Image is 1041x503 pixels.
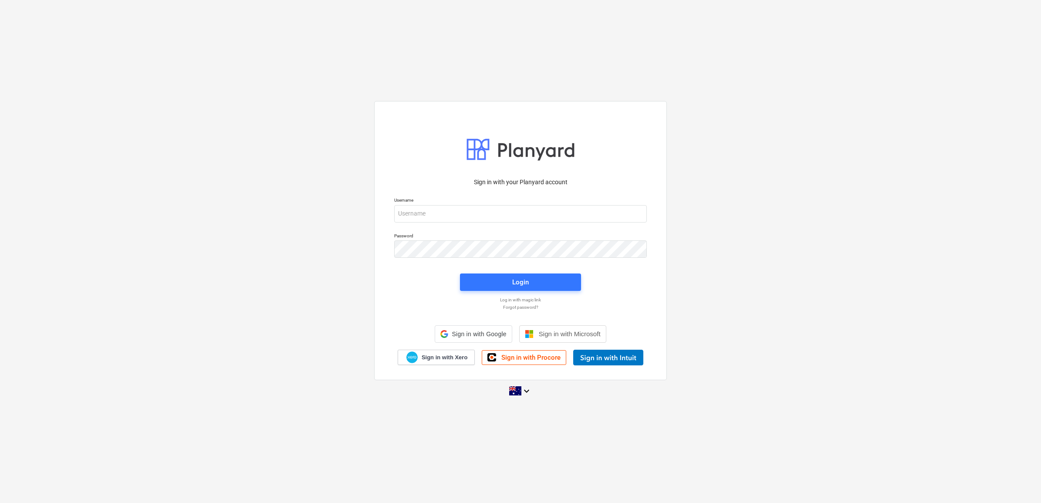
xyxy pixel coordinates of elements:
span: Sign in with Xero [422,354,467,361]
div: Sign in with Google [435,325,512,343]
a: Forgot password? [390,304,651,310]
button: Login [460,273,581,291]
a: Log in with magic link [390,297,651,303]
div: Login [512,277,529,288]
span: Sign in with Google [452,331,506,338]
a: Sign in with Xero [398,350,475,365]
input: Username [394,205,647,223]
p: Sign in with your Planyard account [394,178,647,187]
p: Username [394,197,647,205]
span: Sign in with Microsoft [539,330,601,338]
span: Sign in with Procore [501,354,561,361]
i: keyboard_arrow_down [521,386,532,396]
p: Password [394,233,647,240]
a: Sign in with Procore [482,350,566,365]
img: Microsoft logo [525,330,534,338]
img: Xero logo [406,351,418,363]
